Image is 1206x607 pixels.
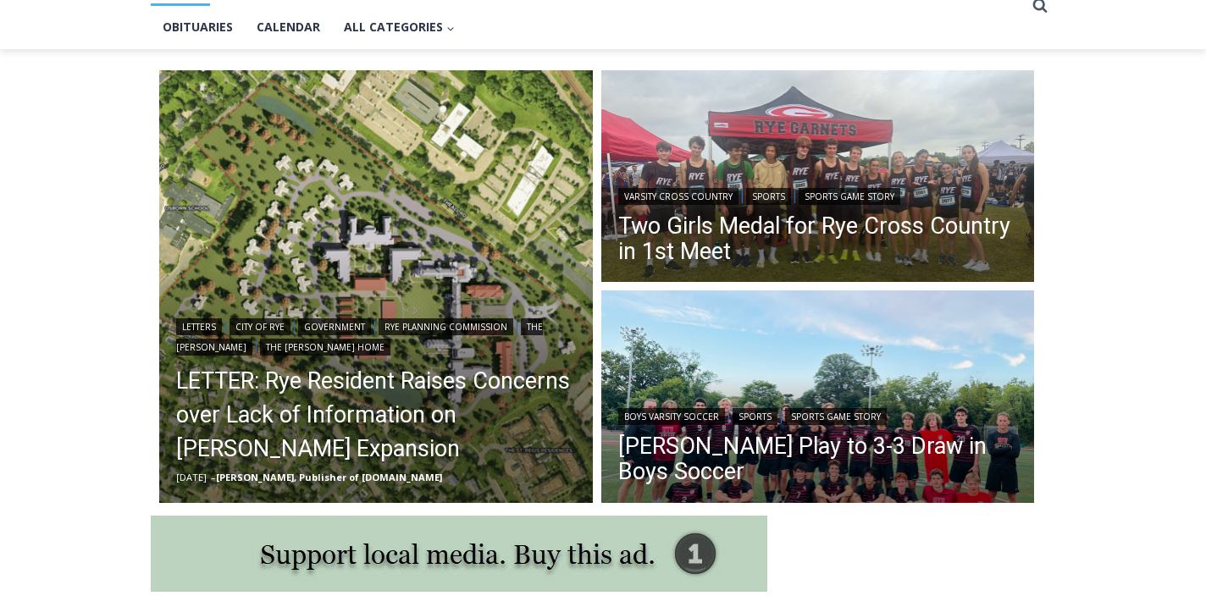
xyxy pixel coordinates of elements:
div: "[PERSON_NAME] and I covered the [DATE] Parade, which was a really eye opening experience as I ha... [428,1,800,164]
a: [PERSON_NAME] Play to 3-3 Draw in Boys Soccer [618,433,1018,484]
a: Letters [176,318,222,335]
a: Rye Planning Commission [379,318,513,335]
a: Sports Game Story [799,188,900,205]
a: Read More Rye, Harrison Play to 3-3 Draw in Boys Soccer [601,290,1035,507]
a: Government [298,318,371,335]
a: Sports [746,188,791,205]
img: (PHOTO: Illustrative plan of The Osborn's proposed site plan from the July 10, 2025 planning comm... [159,70,593,504]
a: Read More LETTER: Rye Resident Raises Concerns over Lack of Information on Osborn Expansion [159,70,593,504]
div: | | [618,405,1018,425]
button: Child menu of All Categories [332,6,467,48]
span: Intern @ [DOMAIN_NAME] [443,168,785,207]
a: Read More Two Girls Medal for Rye Cross Country in 1st Meet [601,70,1035,287]
a: Calendar [245,6,332,48]
a: Sports [733,408,777,425]
a: Intern @ [DOMAIN_NAME] [407,164,821,211]
a: [PERSON_NAME], Publisher of [DOMAIN_NAME] [216,471,442,483]
img: (PHOTO: The 2025 Rye Boys Varsity Soccer team. Contributed.) [601,290,1035,507]
span: – [211,471,216,483]
a: LETTER: Rye Resident Raises Concerns over Lack of Information on [PERSON_NAME] Expansion [176,364,576,466]
a: Open Tues. - Sun. [PHONE_NUMBER] [1,170,170,211]
img: (PHOTO: The Rye Varsity Cross Country team after their first meet on Saturday, September 6, 2025.... [601,70,1035,287]
a: Sports Game Story [785,408,887,425]
time: [DATE] [176,471,207,483]
a: City of Rye [230,318,290,335]
img: support local media, buy this ad [151,516,767,592]
a: Boys Varsity Soccer [618,408,725,425]
a: The [PERSON_NAME] Home [260,339,390,356]
div: | | | | | [176,315,576,356]
div: "the precise, almost orchestrated movements of cutting and assembling sushi and [PERSON_NAME] mak... [174,106,249,202]
div: | | [618,185,1018,205]
a: Varsity Cross Country [618,188,739,205]
a: Obituaries [151,6,245,48]
span: Open Tues. - Sun. [PHONE_NUMBER] [5,174,166,239]
a: Two Girls Medal for Rye Cross Country in 1st Meet [618,213,1018,264]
